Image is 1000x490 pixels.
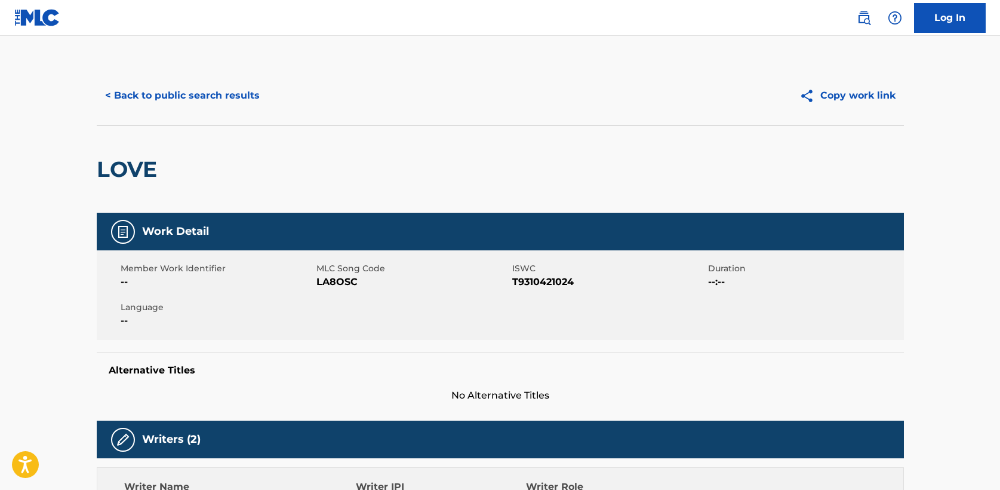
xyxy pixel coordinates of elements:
[708,275,901,289] span: --:--
[116,433,130,447] img: Writers
[316,275,509,289] span: LA8OSC
[14,9,60,26] img: MLC Logo
[883,6,907,30] div: Help
[852,6,876,30] a: Public Search
[142,225,209,238] h5: Work Detail
[316,262,509,275] span: MLC Song Code
[97,81,268,111] button: < Back to public search results
[967,315,1000,411] iframe: Resource Center
[857,11,871,25] img: search
[121,275,313,289] span: --
[121,262,313,275] span: Member Work Identifier
[116,225,130,239] img: Work Detail
[914,3,986,33] a: Log In
[708,262,901,275] span: Duration
[142,433,201,446] h5: Writers (2)
[121,314,313,328] span: --
[512,262,705,275] span: ISWC
[121,301,313,314] span: Language
[791,81,904,111] button: Copy work link
[97,388,904,403] span: No Alternative Titles
[799,88,820,103] img: Copy work link
[109,365,892,376] h5: Alternative Titles
[888,11,902,25] img: help
[512,275,705,289] span: T9310421024
[97,156,163,183] h2: LOVE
